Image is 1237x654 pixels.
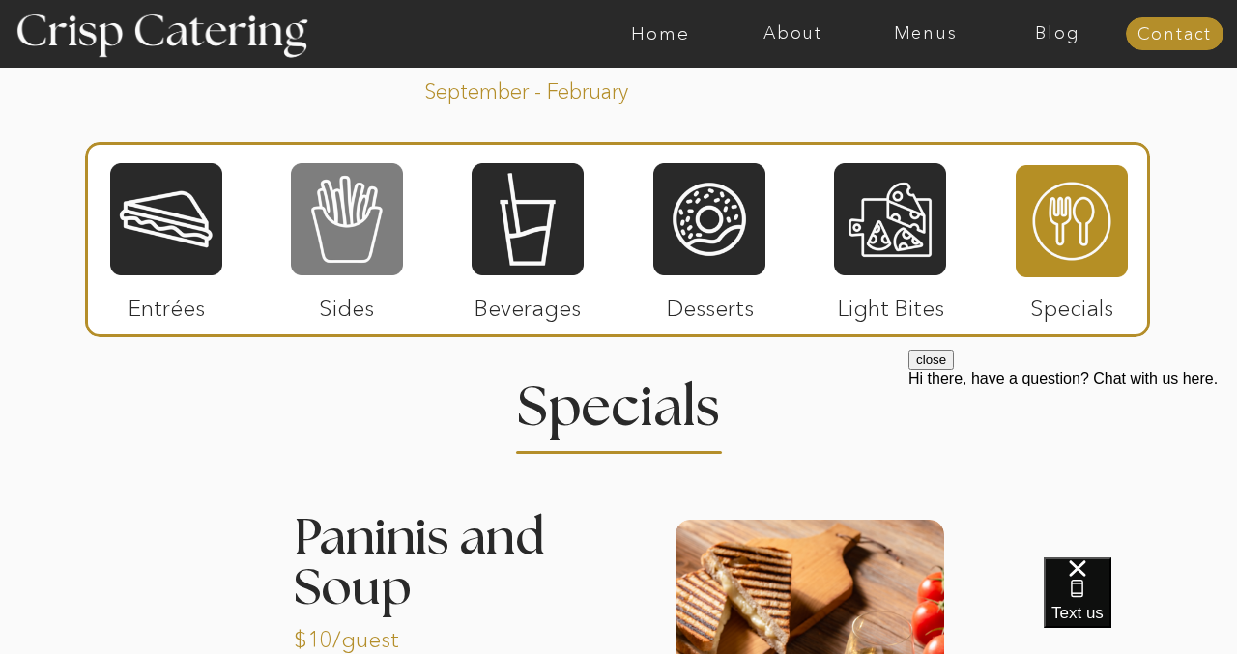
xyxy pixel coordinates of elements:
h2: Specials [483,381,754,418]
a: Menus [859,24,992,43]
p: Sides [282,275,411,331]
a: About [727,24,859,43]
p: Beverages [463,275,591,331]
p: Desserts [646,275,774,331]
p: Specials [1007,275,1136,331]
p: September - February [424,77,690,100]
iframe: podium webchat widget bubble [1044,557,1237,654]
a: Home [594,24,727,43]
p: Light Bites [826,275,955,331]
iframe: podium webchat widget prompt [908,350,1237,582]
a: Blog [992,24,1124,43]
p: Entrées [102,275,231,331]
a: Contact [1126,25,1223,44]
